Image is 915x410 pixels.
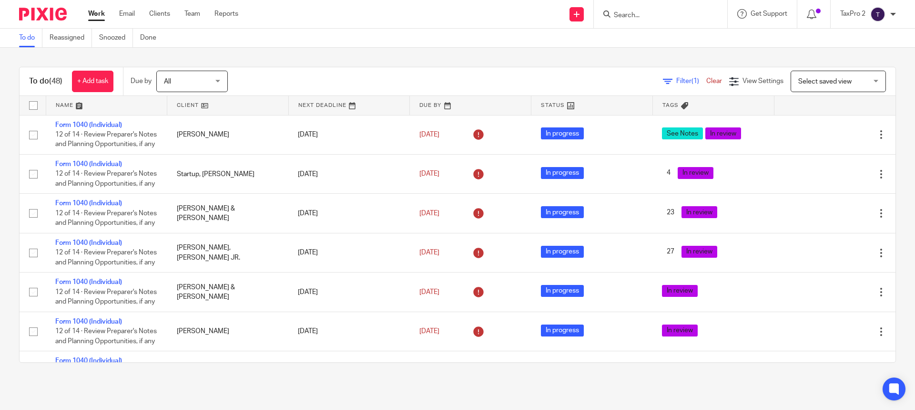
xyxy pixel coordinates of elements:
[214,9,238,19] a: Reports
[55,210,157,227] span: 12 of 14 · Review Preparer's Notes and Planning Opportunities, if any
[541,285,584,297] span: In progress
[288,115,410,154] td: [DATE]
[678,167,713,179] span: In review
[167,312,289,351] td: [PERSON_NAME]
[288,273,410,312] td: [DATE]
[167,115,289,154] td: [PERSON_NAME]
[167,194,289,233] td: [PERSON_NAME] & [PERSON_NAME]
[541,127,584,139] span: In progress
[288,233,410,272] td: [DATE]
[705,127,741,139] span: In review
[798,78,852,85] span: Select saved view
[167,273,289,312] td: [PERSON_NAME] & [PERSON_NAME]
[140,29,163,47] a: Done
[55,328,157,345] span: 12 of 14 · Review Preparer's Notes and Planning Opportunities, if any
[840,9,865,19] p: TaxPro 2
[541,246,584,258] span: In progress
[662,127,703,139] span: See Notes
[419,131,439,138] span: [DATE]
[55,122,122,128] a: Form 1040 (Individual)
[99,29,133,47] a: Snoozed
[706,78,722,84] a: Clear
[419,171,439,178] span: [DATE]
[681,206,717,218] span: In review
[662,325,698,336] span: In review
[613,11,699,20] input: Search
[419,210,439,217] span: [DATE]
[167,351,289,390] td: [PERSON_NAME] & Mima
[49,77,62,85] span: (48)
[55,171,157,188] span: 12 of 14 · Review Preparer's Notes and Planning Opportunities, if any
[541,325,584,336] span: In progress
[419,328,439,335] span: [DATE]
[662,103,679,108] span: Tags
[167,233,289,272] td: [PERSON_NAME], [PERSON_NAME] JR.
[55,131,157,148] span: 12 of 14 · Review Preparer's Notes and Planning Opportunities, if any
[288,154,410,193] td: [DATE]
[662,246,679,258] span: 27
[55,279,122,285] a: Form 1040 (Individual)
[19,8,67,21] img: Pixie
[164,78,171,85] span: All
[50,29,92,47] a: Reassigned
[541,206,584,218] span: In progress
[29,76,62,86] h1: To do
[662,167,675,179] span: 4
[288,312,410,351] td: [DATE]
[691,78,699,84] span: (1)
[662,206,679,218] span: 23
[184,9,200,19] a: Team
[742,78,783,84] span: View Settings
[55,289,157,305] span: 12 of 14 · Review Preparer's Notes and Planning Opportunities, if any
[676,78,706,84] span: Filter
[55,240,122,246] a: Form 1040 (Individual)
[131,76,152,86] p: Due by
[55,357,122,364] a: Form 1040 (Individual)
[662,285,698,297] span: In review
[751,11,787,17] span: Get Support
[288,351,410,390] td: [DATE]
[419,249,439,256] span: [DATE]
[870,7,885,22] img: svg%3E
[541,167,584,179] span: In progress
[55,200,122,207] a: Form 1040 (Individual)
[55,161,122,168] a: Form 1040 (Individual)
[681,246,717,258] span: In review
[149,9,170,19] a: Clients
[288,194,410,233] td: [DATE]
[119,9,135,19] a: Email
[72,71,113,92] a: + Add task
[419,289,439,295] span: [DATE]
[19,29,42,47] a: To do
[88,9,105,19] a: Work
[55,318,122,325] a: Form 1040 (Individual)
[167,154,289,193] td: Startup, [PERSON_NAME]
[55,249,157,266] span: 12 of 14 · Review Preparer's Notes and Planning Opportunities, if any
